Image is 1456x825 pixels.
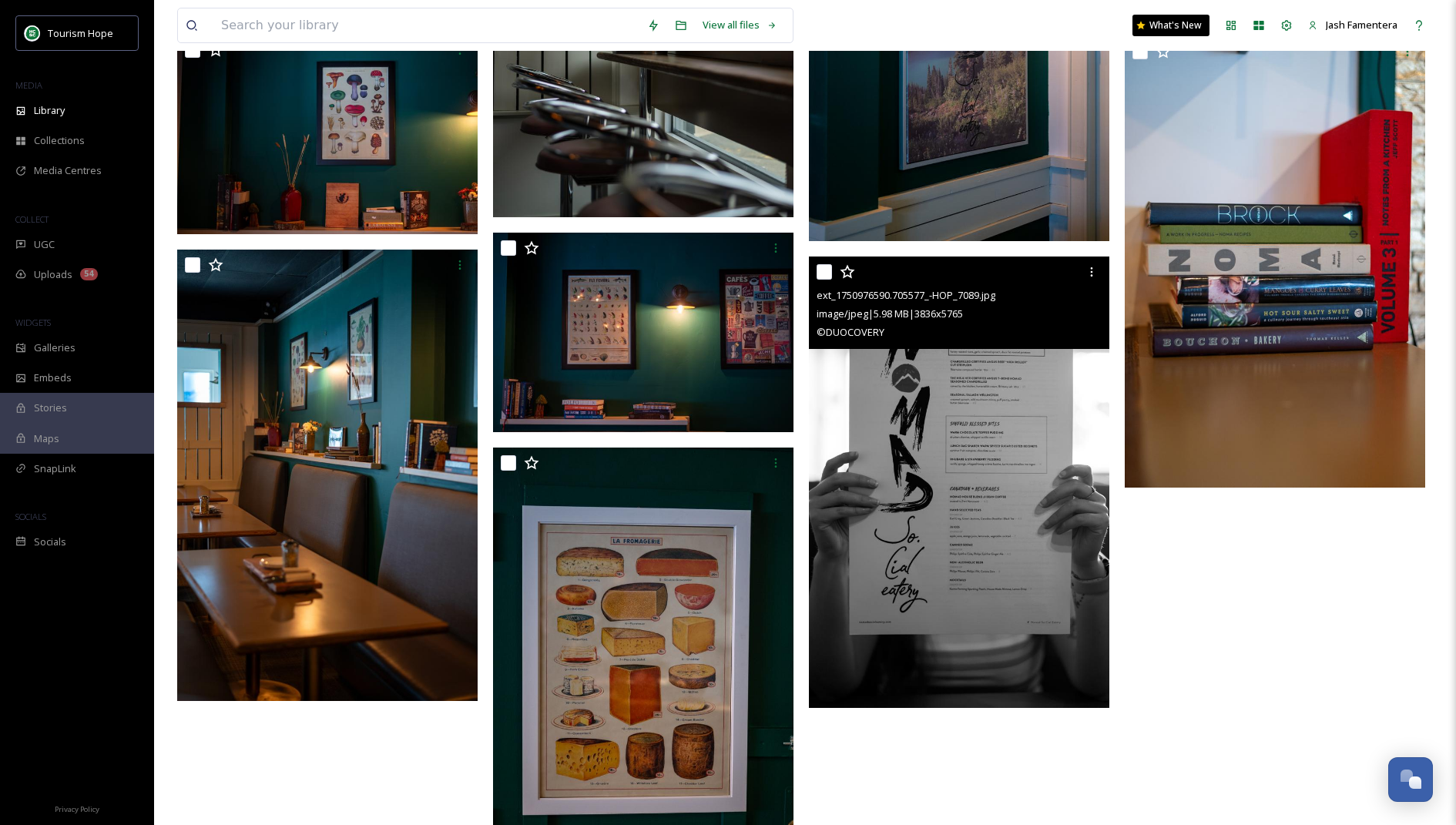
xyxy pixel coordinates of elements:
span: Media Centres [34,163,102,178]
span: © DUOCOVERY [817,325,884,339]
span: Embeds [34,371,72,385]
span: SnapLink [34,461,76,476]
span: Jash Famentera [1326,18,1397,32]
span: Uploads [34,267,72,282]
img: ext_1750976599.863341_-HOP_7094.jpg [493,232,793,432]
span: Tourism Hope [48,26,113,40]
span: ext_1750976590.705577_-HOP_7089.jpg [817,288,995,302]
span: UGC [34,237,55,252]
input: Search your library [213,8,639,42]
a: Jash Famentera [1300,10,1405,40]
span: SOCIALS [15,511,46,522]
span: Collections [34,133,85,148]
span: Maps [34,431,59,446]
span: COLLECT [15,213,49,225]
img: ext_1750976595.582953_-HOP_7093.jpg [177,250,478,701]
span: Stories [34,401,67,415]
span: MEDIA [15,79,42,91]
img: ext_1750976604.700524_-HOP_7095.jpg [177,35,478,235]
span: Galleries [34,340,75,355]
span: WIDGETS [15,317,51,328]
a: View all files [695,10,785,40]
img: logo.png [25,25,40,41]
span: Library [34,103,65,118]
span: Privacy Policy [55,804,99,814]
img: ext_1750976596.242947_-HOP_7092.jpg [1125,36,1425,488]
button: Open Chat [1388,757,1433,802]
span: image/jpeg | 5.98 MB | 3836 x 5765 [817,307,963,320]
div: 54 [80,268,98,280]
a: Privacy Policy [55,799,99,817]
span: Socials [34,535,66,549]
img: ext_1750976590.705577_-HOP_7089.jpg [809,257,1109,708]
a: What's New [1132,15,1209,36]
